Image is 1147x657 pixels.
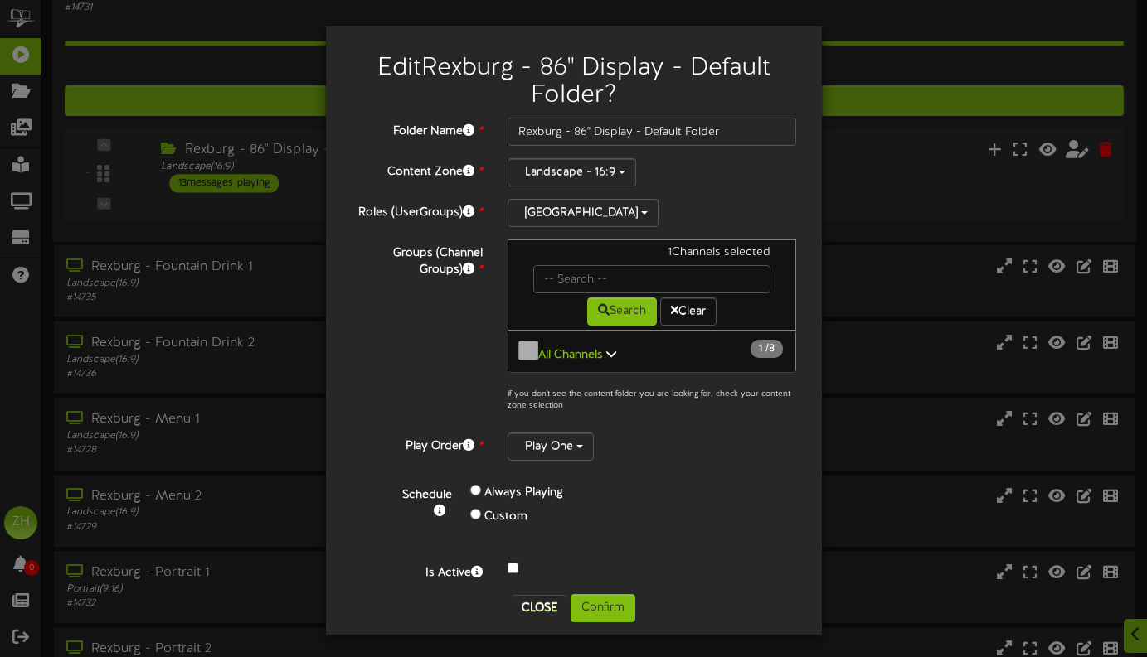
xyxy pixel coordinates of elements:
label: Folder Name [338,118,495,140]
b: Schedule [402,489,452,501]
button: Confirm [571,594,635,622]
label: Roles (UserGroups) [338,199,495,221]
label: Groups (Channel Groups) [338,239,495,278]
label: Play Order [338,432,495,455]
label: Always Playing [484,485,563,501]
button: Clear [660,297,717,326]
h2: Edit Rexburg - 86" Display - Default Folder ? [351,55,797,109]
button: Play One [508,432,594,461]
span: / 8 [751,340,783,358]
button: All Channels 1 /8 [508,331,797,373]
input: -- Search -- [533,265,771,293]
button: Search [587,297,657,326]
b: All Channels [538,349,603,361]
button: [GEOGRAPHIC_DATA] [508,199,659,227]
label: Custom [484,509,527,525]
button: Close [512,595,567,621]
label: Content Zone [338,158,495,181]
span: 1 [759,343,765,355]
div: 1 Channels selected [521,244,784,265]
label: Is Active [338,559,495,582]
input: Folder Name [508,118,797,146]
button: Landscape - 16:9 [508,158,636,186]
